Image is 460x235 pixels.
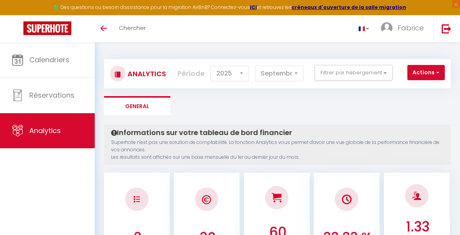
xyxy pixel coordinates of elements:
a: créneaux d'ouverture de la salle migration [292,4,406,11]
h3: Analytics [126,65,166,82]
iframe: Chat [427,200,454,229]
img: logout [442,24,451,33]
li: General [104,96,170,115]
a: ICI [250,4,257,11]
img: ... [381,22,393,34]
button: Filtrer par hébergement [315,65,393,81]
span: Chercher [119,24,146,32]
label: Période [177,65,205,82]
p: Superhote n'est pas une solution de comptabilité. La fonction Analytics vous permet d'avoir une v... [111,139,444,161]
span: Calendriers [29,55,69,65]
span: Analytics [29,126,61,135]
h3: 1.33 [387,219,448,235]
a: ... Fabrice [375,15,433,42]
img: Super Booking [23,21,71,35]
a: Chercher [113,15,152,42]
span: Réservations [29,90,74,100]
span: Fabrice [398,23,424,33]
button: Actions [407,65,445,81]
h4: Informations sur votre tableau de bord financier [111,128,444,137]
img: NO IMAGE [134,196,140,202]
